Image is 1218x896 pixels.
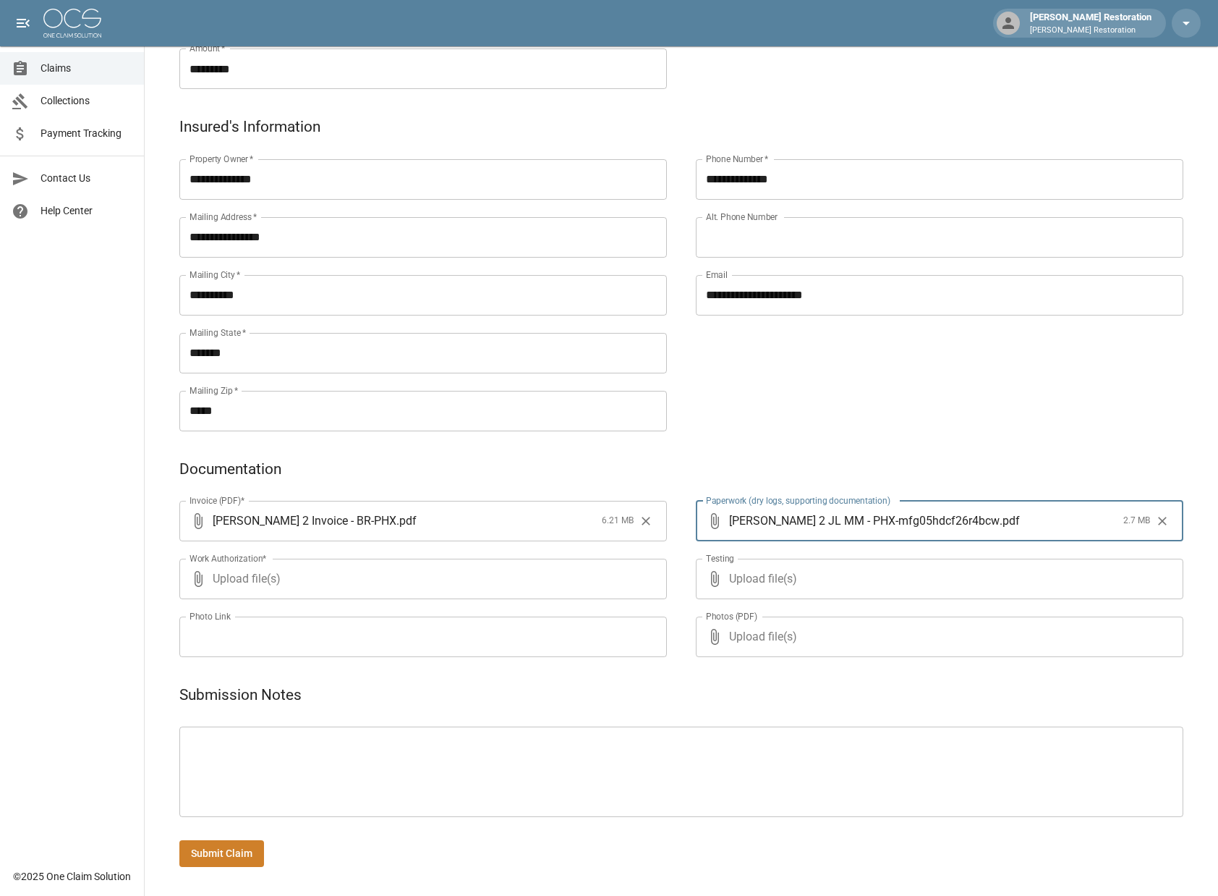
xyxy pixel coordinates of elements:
[729,617,1144,657] span: Upload file(s)
[1151,510,1173,532] button: Clear
[13,869,131,884] div: © 2025 One Claim Solution
[706,269,728,281] label: Email
[41,93,132,109] span: Collections
[706,610,757,622] label: Photos (PDF)
[189,326,246,339] label: Mailing State
[189,42,226,54] label: Amount
[189,211,257,223] label: Mailing Address
[706,552,734,565] label: Testing
[1123,514,1150,528] span: 2.7 MB
[1024,10,1157,36] div: [PERSON_NAME] Restoration
[635,510,657,532] button: Clear
[179,840,264,867] button: Submit Claim
[729,559,1144,599] span: Upload file(s)
[41,61,132,76] span: Claims
[41,126,132,141] span: Payment Tracking
[41,203,132,219] span: Help Center
[9,9,38,38] button: open drawer
[706,494,890,507] label: Paperwork (dry logs, supporting documentation)
[213,559,628,599] span: Upload file(s)
[729,512,1000,529] span: [PERSON_NAME] 2 JL MM - PHX-mfg05hdcf26r4bcw
[1000,512,1020,529] span: . pdf
[189,610,231,622] label: Photo Link
[43,9,101,38] img: ocs-logo-white-transparent.png
[189,153,254,165] label: Property Owner
[41,171,132,186] span: Contact Us
[189,269,241,281] label: Mailing City
[706,153,768,165] label: Phone Number
[706,211,778,223] label: Alt. Phone Number
[1030,25,1151,37] p: [PERSON_NAME] Restoration
[396,512,417,529] span: . pdf
[189,384,239,397] label: Mailing Zip
[189,494,245,507] label: Invoice (PDF)*
[213,512,396,529] span: [PERSON_NAME] 2 Invoice - BR-PHX
[602,514,634,528] span: 6.21 MB
[189,552,267,565] label: Work Authorization*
